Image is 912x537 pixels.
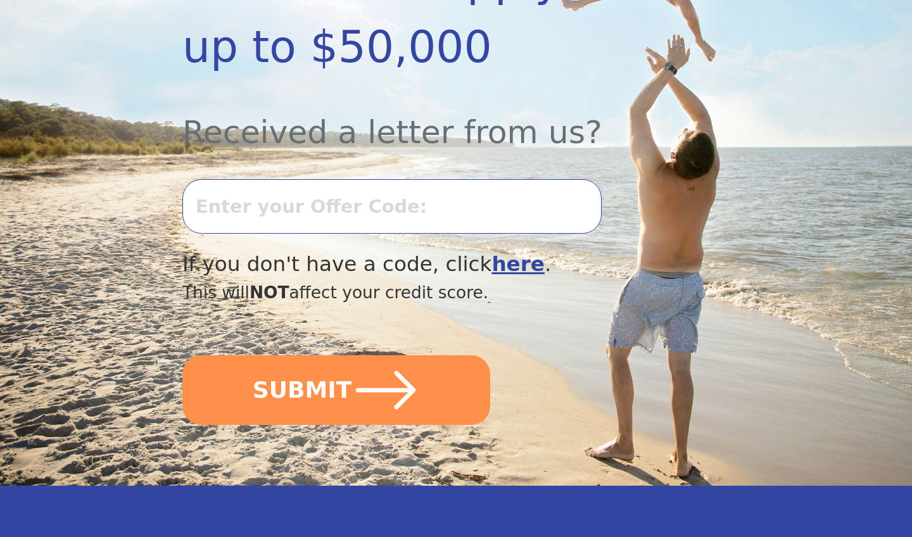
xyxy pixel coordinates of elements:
[491,252,545,276] a: here
[250,282,289,302] span: NOT
[182,355,490,425] button: SUBMIT
[182,80,647,156] div: Received a letter from us?
[182,249,647,280] div: If you don't have a code, click .
[182,179,602,234] input: Enter your Offer Code:
[182,280,647,305] div: This will affect your credit score.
